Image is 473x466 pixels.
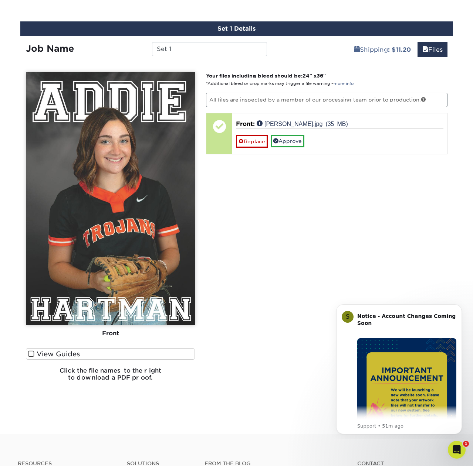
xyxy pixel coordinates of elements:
[206,81,354,86] small: *Additional bleed or crop marks may trigger a file warning –
[463,441,469,447] span: 1
[354,46,360,53] span: shipping
[236,120,255,127] span: Front:
[418,42,447,57] a: Files
[334,81,354,86] a: more info
[206,93,447,107] p: All files are inspected by a member of our processing team prior to production.
[152,42,267,56] input: Enter a job name
[206,73,326,79] strong: Your files including bleed should be: " x "
[236,135,268,148] a: Replace
[422,46,428,53] span: files
[388,46,411,53] b: : $11.20
[26,325,195,342] div: Front
[317,73,323,79] span: 36
[26,348,195,360] label: View Guides
[26,367,195,387] h6: Click the file names to the right to download a PDF proof.
[349,42,416,57] a: Shipping: $11.20
[26,43,74,54] strong: Job Name
[325,298,473,439] iframe: Intercom notifications message
[2,443,63,463] iframe: Google Customer Reviews
[271,135,304,147] a: Approve
[257,120,348,126] a: [PERSON_NAME].jpg (35 MB)
[448,441,466,459] iframe: Intercom live chat
[20,21,453,36] div: Set 1 Details
[303,73,310,79] span: 24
